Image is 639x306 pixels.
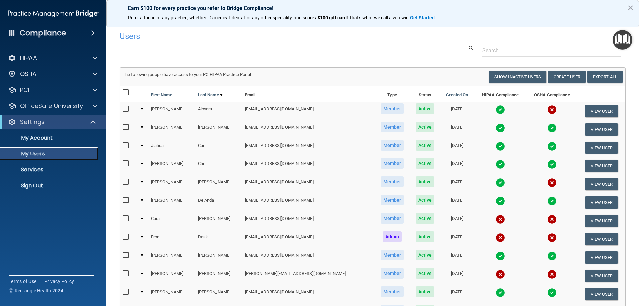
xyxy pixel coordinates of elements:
[242,212,374,230] td: [EMAIL_ADDRESS][DOMAIN_NAME]
[381,213,404,224] span: Member
[148,139,195,157] td: Jiahua
[440,212,474,230] td: [DATE]
[410,15,436,20] a: Get Started
[242,139,374,157] td: [EMAIL_ADDRESS][DOMAIN_NAME]
[440,120,474,139] td: [DATE]
[585,160,618,172] button: View User
[585,142,618,154] button: View User
[496,270,505,279] img: cross.ca9f0e7f.svg
[198,91,223,99] a: Last Name
[381,176,404,187] span: Member
[440,230,474,248] td: [DATE]
[381,122,404,132] span: Member
[148,285,195,303] td: [PERSON_NAME]
[440,139,474,157] td: [DATE]
[496,288,505,297] img: tick.e7d51cea.svg
[381,140,404,151] span: Member
[547,196,557,206] img: tick.e7d51cea.svg
[242,175,374,193] td: [EMAIL_ADDRESS][DOMAIN_NAME]
[128,5,617,11] p: Earn $100 for every practice you refer to Bridge Compliance!
[44,278,74,285] a: Privacy Policy
[242,267,374,285] td: [PERSON_NAME][EMAIL_ADDRESS][DOMAIN_NAME]
[195,102,242,120] td: Alovera
[416,176,435,187] span: Active
[496,105,505,114] img: tick.e7d51cea.svg
[627,2,634,13] button: Close
[527,86,578,102] th: OSHA Compliance
[416,268,435,279] span: Active
[547,142,557,151] img: tick.e7d51cea.svg
[496,160,505,169] img: tick.e7d51cea.svg
[242,230,374,248] td: [EMAIL_ADDRESS][DOMAIN_NAME]
[587,71,623,83] a: Export All
[496,196,505,206] img: tick.e7d51cea.svg
[547,215,557,224] img: cross.ca9f0e7f.svg
[440,157,474,175] td: [DATE]
[9,287,63,294] span: Ⓒ Rectangle Health 2024
[496,215,505,224] img: cross.ca9f0e7f.svg
[195,230,242,248] td: Desk
[547,233,557,242] img: cross.ca9f0e7f.svg
[440,175,474,193] td: [DATE]
[416,158,435,169] span: Active
[4,166,95,173] p: Services
[416,213,435,224] span: Active
[195,157,242,175] td: Chi
[242,157,374,175] td: [EMAIL_ADDRESS][DOMAIN_NAME]
[585,251,618,264] button: View User
[440,193,474,212] td: [DATE]
[416,122,435,132] span: Active
[410,15,435,20] strong: Get Started
[148,193,195,212] td: [PERSON_NAME]
[20,86,29,94] p: PCI
[548,71,586,83] button: Create User
[416,140,435,151] span: Active
[496,178,505,187] img: tick.e7d51cea.svg
[120,32,411,41] h4: Users
[381,158,404,169] span: Member
[242,120,374,139] td: [EMAIL_ADDRESS][DOMAIN_NAME]
[148,267,195,285] td: [PERSON_NAME]
[496,233,505,242] img: cross.ca9f0e7f.svg
[496,142,505,151] img: tick.e7d51cea.svg
[148,175,195,193] td: [PERSON_NAME]
[585,233,618,245] button: View User
[585,105,618,117] button: View User
[440,285,474,303] td: [DATE]
[4,182,95,189] p: Sign Out
[20,54,37,62] p: HIPAA
[547,288,557,297] img: tick.e7d51cea.svg
[381,103,404,114] span: Member
[195,193,242,212] td: De Anda
[440,248,474,267] td: [DATE]
[489,71,546,83] button: Show Inactive Users
[585,178,618,190] button: View User
[8,70,97,78] a: OSHA
[383,231,402,242] span: Admin
[416,286,435,297] span: Active
[381,286,404,297] span: Member
[446,91,468,99] a: Created On
[381,250,404,260] span: Member
[381,268,404,279] span: Member
[416,195,435,205] span: Active
[613,30,632,50] button: Open Resource Center
[148,157,195,175] td: [PERSON_NAME]
[440,267,474,285] td: [DATE]
[416,231,435,242] span: Active
[381,195,404,205] span: Member
[416,250,435,260] span: Active
[8,7,99,20] img: PMB logo
[547,178,557,187] img: cross.ca9f0e7f.svg
[4,151,95,157] p: My Users
[547,251,557,261] img: tick.e7d51cea.svg
[496,123,505,133] img: tick.e7d51cea.svg
[242,248,374,267] td: [EMAIL_ADDRESS][DOMAIN_NAME]
[8,86,97,94] a: PCI
[148,230,195,248] td: Front
[482,44,621,57] input: Search
[148,248,195,267] td: [PERSON_NAME]
[410,86,440,102] th: Status
[242,86,374,102] th: Email
[20,70,37,78] p: OSHA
